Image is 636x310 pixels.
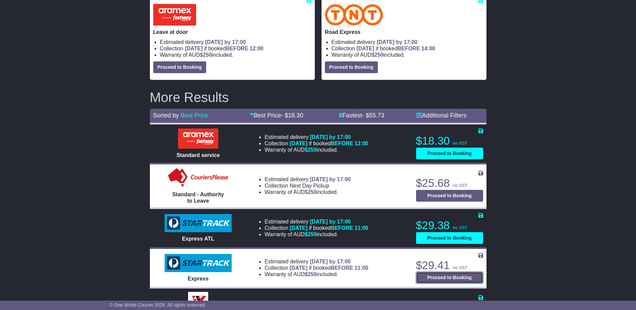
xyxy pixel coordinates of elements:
li: Estimated delivery [332,39,483,45]
span: inc GST [453,225,467,230]
span: $ [371,52,384,58]
span: inc GST [453,265,467,270]
button: Proceed to Booking [153,61,206,73]
span: 18.30 [288,112,303,119]
li: Warranty of AUD included. [265,147,368,153]
p: $29.38 [416,219,483,232]
span: [DATE] [290,265,307,271]
a: Fastest- $55.73 [339,112,384,119]
p: $25.68 [416,176,483,190]
h2: More Results [150,90,486,105]
img: Aramex: Leave at door [153,4,196,25]
p: $18.30 [416,134,483,148]
button: Proceed to Booking [416,190,483,202]
li: Warranty of AUD included. [265,271,368,277]
span: [DATE] by 17:00 [310,176,351,182]
img: StarTrack: Express [165,254,232,272]
img: StarTrack: Express ATL [165,214,232,232]
span: [DATE] by 17:00 [310,219,351,224]
img: Aramex: Standard service [178,128,218,149]
li: Warranty of AUD included. [160,52,311,58]
span: $ [305,147,317,153]
span: [DATE] [290,141,307,146]
li: Collection [265,183,351,189]
li: Warranty of AUD included. [265,189,351,195]
span: 250 [374,52,384,58]
span: [DATE] [290,225,307,231]
a: Additional Filters [416,112,467,119]
span: 250 [308,231,317,237]
span: [DATE] by 17:00 [205,39,246,45]
span: [DATE] [356,46,374,51]
span: if booked [290,141,368,146]
span: Standard - Authority to Leave [172,192,224,204]
span: Express [188,276,209,281]
li: Collection [160,45,311,52]
p: Road Express [325,29,483,35]
li: Collection [265,225,368,231]
span: BEFORE [331,141,353,146]
li: Estimated delivery [160,39,311,45]
li: Estimated delivery [265,176,351,183]
span: 12:00 [250,46,264,51]
span: inc GST [453,141,467,146]
img: TNT Domestic: Road Express [325,4,383,25]
span: - $ [281,112,303,119]
span: [DATE] [185,46,203,51]
p: Leave at door [153,29,311,35]
span: Next Day Pickup [290,183,329,189]
span: BEFORE [398,46,420,51]
li: Estimated delivery [265,218,368,225]
span: $ [200,52,212,58]
li: Estimated delivery [265,134,368,140]
button: Proceed to Booking [416,148,483,159]
span: BEFORE [331,265,353,271]
span: if booked [185,46,263,51]
span: 250 [308,271,317,277]
li: Collection [265,140,368,147]
button: Proceed to Booking [416,232,483,244]
span: if booked [290,225,368,231]
span: $ [305,189,317,195]
span: BEFORE [331,225,353,231]
p: $29.41 [416,259,483,272]
li: Warranty of AUD included. [332,52,483,58]
span: 55.73 [369,112,384,119]
span: $ [305,231,317,237]
span: 12:00 [355,141,368,146]
li: Warranty of AUD included. [265,231,368,238]
span: inc GST [453,183,467,188]
li: Collection [332,45,483,52]
span: Sorted by [153,112,179,119]
span: 11:00 [355,225,368,231]
li: Collection [265,265,368,271]
span: 14:00 [421,46,435,51]
span: $ [305,271,317,277]
span: BEFORE [226,46,248,51]
button: Proceed to Booking [416,272,483,283]
li: Estimated delivery [265,258,368,265]
span: Express ATL [182,236,214,242]
span: 250 [308,147,317,153]
span: - $ [362,112,384,119]
a: Best Price [181,112,208,119]
span: if booked [356,46,435,51]
span: © One World Courier 2025. All rights reserved. [109,302,206,308]
button: Proceed to Booking [325,61,378,73]
img: Couriers Please: Standard - Authority to Leave [167,168,230,188]
span: [DATE] by 17:00 [310,259,351,264]
a: Best Price- $18.30 [250,112,303,119]
span: 250 [203,52,212,58]
span: 11:00 [355,265,368,271]
span: [DATE] by 17:00 [310,134,351,140]
span: 250 [308,189,317,195]
span: [DATE] by 17:00 [377,39,418,45]
span: Standard service [176,152,220,158]
span: if booked [290,265,368,271]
